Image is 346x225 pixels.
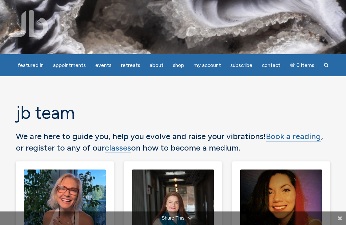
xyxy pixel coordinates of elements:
[226,59,256,72] a: Subscribe
[230,62,252,68] span: Subscribe
[117,59,144,72] a: Retreats
[194,62,221,68] span: My Account
[258,59,285,72] a: Contact
[173,62,184,68] span: Shop
[286,58,318,72] a: Cart0 items
[121,62,140,68] span: Retreats
[95,62,112,68] span: Events
[266,131,321,141] a: Book a reading
[190,59,225,72] a: My Account
[10,10,48,37] img: Jamie Butler. The Everyday Medium
[16,103,330,122] h1: JB Team
[91,59,116,72] a: Events
[169,59,188,72] a: Shop
[150,62,164,68] span: About
[53,62,86,68] span: Appointments
[296,63,314,68] span: 0 items
[49,59,90,72] a: Appointments
[16,131,330,153] h5: We are here to guide you, help you evolve and raise your vibrations! , or register to any of our ...
[14,59,48,72] a: featured in
[290,62,296,68] i: Cart
[105,143,131,153] a: classes
[262,62,280,68] span: Contact
[18,62,44,68] span: featured in
[146,59,168,72] a: About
